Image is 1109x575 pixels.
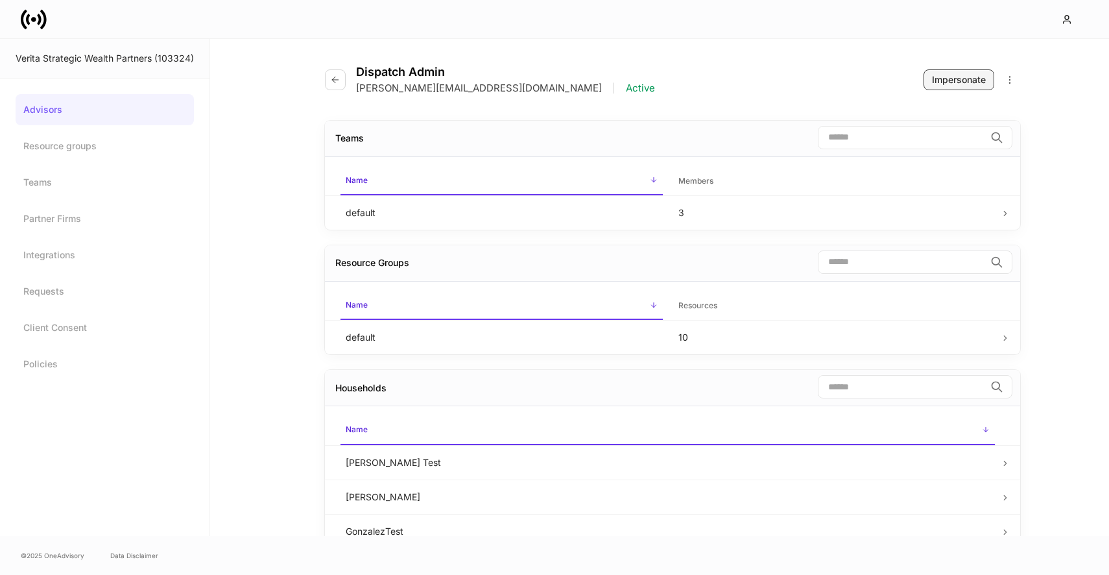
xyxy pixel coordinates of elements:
[16,312,194,343] a: Client Consent
[612,82,615,95] p: |
[346,299,368,311] h6: Name
[668,195,1001,230] td: 3
[335,480,1000,514] td: [PERSON_NAME]
[668,321,1001,355] td: 10
[678,299,717,312] h6: Resources
[16,239,194,271] a: Integrations
[678,175,713,187] h6: Members
[356,65,655,79] h4: Dispatch Admin
[335,382,387,395] div: Households
[16,130,194,162] a: Resource groups
[16,52,194,65] div: Verita Strategic Wealth Partners (103324)
[356,82,602,95] p: [PERSON_NAME][EMAIL_ADDRESS][DOMAIN_NAME]
[16,203,194,234] a: Partner Firms
[21,550,84,561] span: © 2025 OneAdvisory
[16,349,194,380] a: Policies
[673,293,996,319] span: Resources
[16,94,194,125] a: Advisors
[626,82,655,95] p: Active
[335,445,1000,480] td: [PERSON_NAME] Test
[335,257,409,268] span: Advisors may inherit access to Resource Groups through Teams
[340,417,995,445] span: Name
[340,292,663,320] span: Name
[335,195,668,230] td: default
[335,132,364,145] div: Teams
[673,168,996,195] span: Members
[932,73,986,86] div: Impersonate
[16,167,194,198] a: Teams
[346,423,368,435] h6: Name
[335,514,1000,548] td: GonzalezTest
[924,69,994,90] button: Impersonate
[346,174,368,186] h6: Name
[335,321,668,355] td: default
[16,276,194,307] a: Requests
[340,167,663,195] span: Name
[110,550,158,561] a: Data Disclaimer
